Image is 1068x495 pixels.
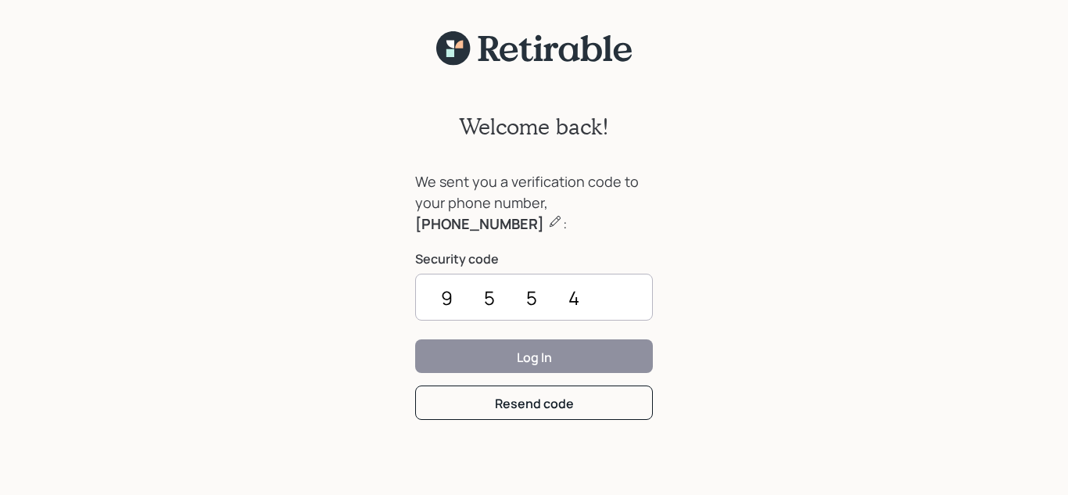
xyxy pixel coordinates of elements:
label: Security code [415,250,653,267]
button: Log In [415,339,653,373]
h2: Welcome back! [459,113,609,140]
div: Log In [517,349,552,366]
b: [PHONE_NUMBER] [415,214,544,233]
div: Resend code [495,395,574,412]
input: •••• [415,274,653,321]
div: We sent you a verification code to your phone number, : [415,171,653,235]
button: Resend code [415,386,653,419]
